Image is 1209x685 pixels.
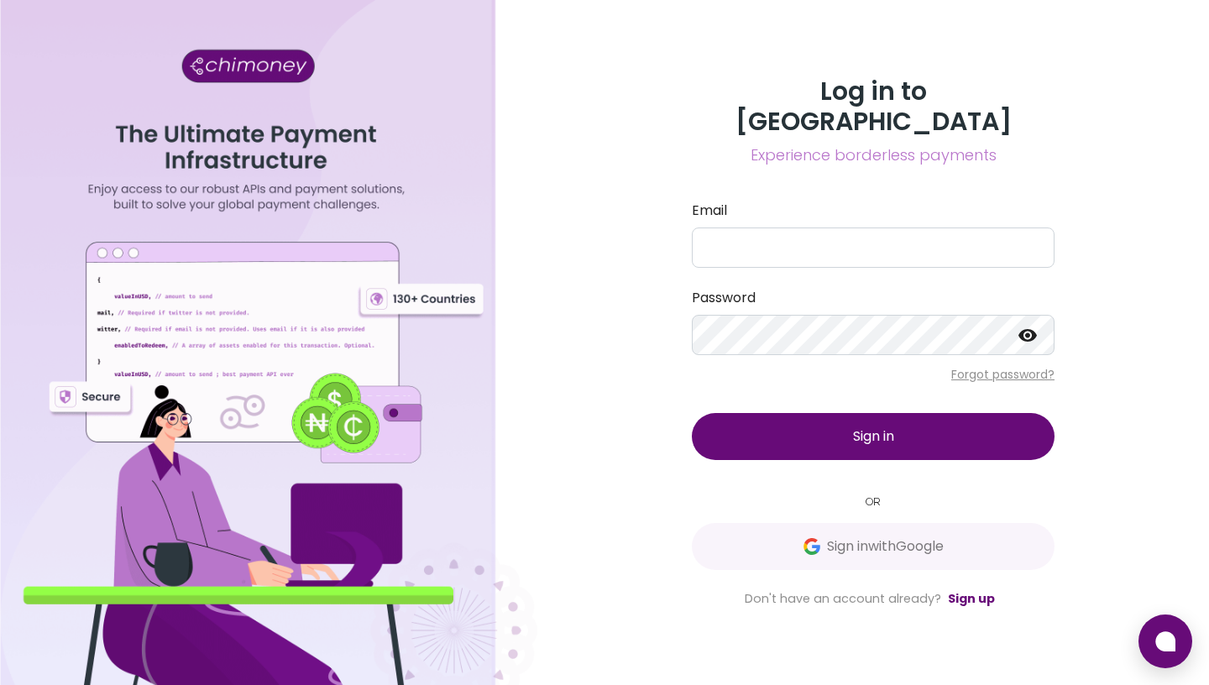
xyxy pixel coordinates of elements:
[803,538,820,555] img: Google
[692,144,1055,167] span: Experience borderless payments
[692,201,1055,221] label: Email
[745,590,941,607] span: Don't have an account already?
[692,523,1055,570] button: GoogleSign inwithGoogle
[692,288,1055,308] label: Password
[692,413,1055,460] button: Sign in
[692,366,1055,383] p: Forgot password?
[692,76,1055,137] h3: Log in to [GEOGRAPHIC_DATA]
[853,426,894,446] span: Sign in
[948,590,995,607] a: Sign up
[827,536,944,557] span: Sign in with Google
[692,494,1055,510] small: OR
[1138,614,1192,668] button: Open chat window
